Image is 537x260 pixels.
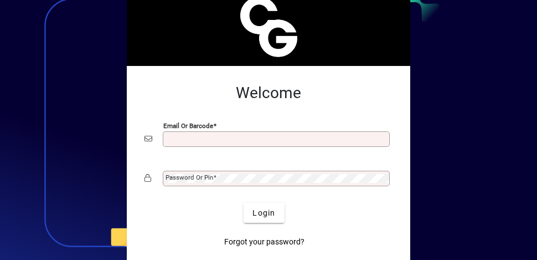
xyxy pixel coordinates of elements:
mat-label: Email or Barcode [163,122,213,130]
span: Login [252,207,275,219]
span: Forgot your password? [224,236,304,248]
mat-label: Password or Pin [166,174,213,181]
button: Login [244,203,284,223]
a: Forgot your password? [220,232,309,252]
h2: Welcome [144,84,393,103]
